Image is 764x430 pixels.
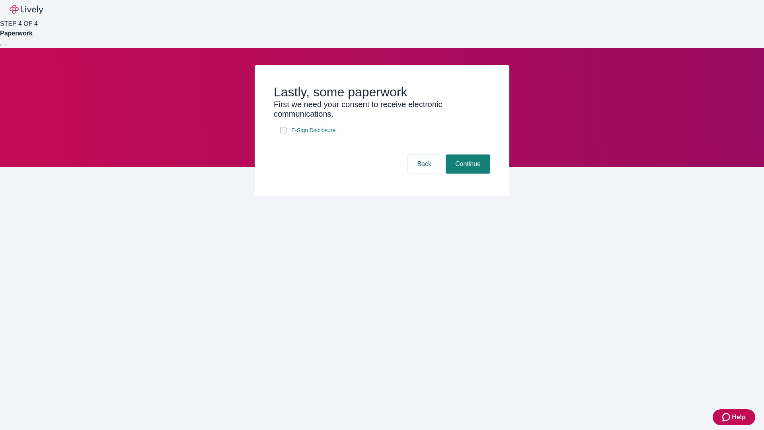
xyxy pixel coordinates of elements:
svg: Zendesk support icon [722,412,732,422]
a: e-sign disclosure document [290,125,337,135]
button: Zendesk support iconHelp [713,409,755,425]
h3: First we need your consent to receive electronic communications. [274,100,490,119]
button: Continue [446,154,490,174]
span: E-Sign Disclosure [291,126,335,135]
img: Lively [10,5,43,14]
span: Help [732,412,746,422]
h2: Lastly, some paperwork [274,84,490,100]
button: Back [407,154,441,174]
